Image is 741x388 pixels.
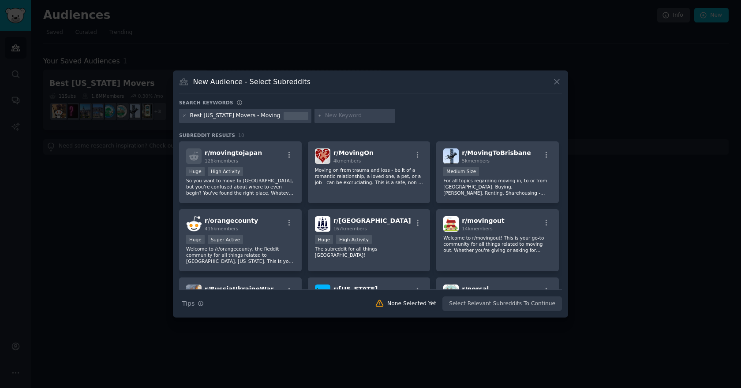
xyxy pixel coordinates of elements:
div: Best [US_STATE] Movers - Moving [190,112,281,120]
span: r/ movingout [462,217,504,224]
img: movingout [443,216,459,232]
div: Super Active [208,235,243,244]
p: The subreddit for all things [GEOGRAPHIC_DATA]! [315,246,423,258]
img: copenhagen [315,216,330,232]
span: 10 [238,133,244,138]
span: 167k members [333,226,367,231]
span: r/ norcal [462,285,489,292]
span: r/ movingtojapan [205,149,262,156]
h3: New Audience - Select Subreddits [193,77,311,86]
div: High Activity [208,167,243,176]
h3: Search keywords [179,100,233,106]
div: Medium Size [443,167,479,176]
span: r/ MovingOn [333,149,374,156]
img: RussiaUkraineWar2022 [186,285,202,300]
button: Tips [179,296,207,311]
img: orangecounty [186,216,202,232]
span: r/ [GEOGRAPHIC_DATA] [333,217,411,224]
img: norcal [443,285,459,300]
p: For all topics regarding moving in, to or from [GEOGRAPHIC_DATA]. Buying, [PERSON_NAME], Renting,... [443,177,552,196]
span: r/ orangecounty [205,217,258,224]
span: r/ MovingToBrisbane [462,149,531,156]
span: r/ [US_STATE] [333,285,378,292]
span: 14k members [462,226,492,231]
p: So you want to move to [GEOGRAPHIC_DATA], but you're confused about where to even begin? You've f... [186,177,295,196]
p: Welcome to r/movingout! This is your go-to community for all things related to moving out. Whethe... [443,235,552,253]
div: Huge [186,167,205,176]
span: Tips [182,299,195,308]
p: Moving on from trauma and loss - be it of a romantic relationship, a loved one, a pet, or a job -... [315,167,423,185]
span: 5k members [462,158,490,163]
span: 416k members [205,226,238,231]
div: Huge [186,235,205,244]
span: r/ RussiaUkraineWar2022 [205,285,291,292]
img: MovingToBrisbane [443,148,459,164]
span: 4k members [333,158,361,163]
p: Welcome to /r/orangecounty, the Reddit community for all things related to [GEOGRAPHIC_DATA], [US... [186,246,295,264]
img: Hawaii [315,285,330,300]
span: Subreddit Results [179,132,235,138]
div: High Activity [336,235,372,244]
span: 126k members [205,158,238,163]
div: Huge [315,235,333,244]
div: None Selected Yet [387,300,436,308]
input: New Keyword [325,112,392,120]
img: MovingOn [315,148,330,164]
